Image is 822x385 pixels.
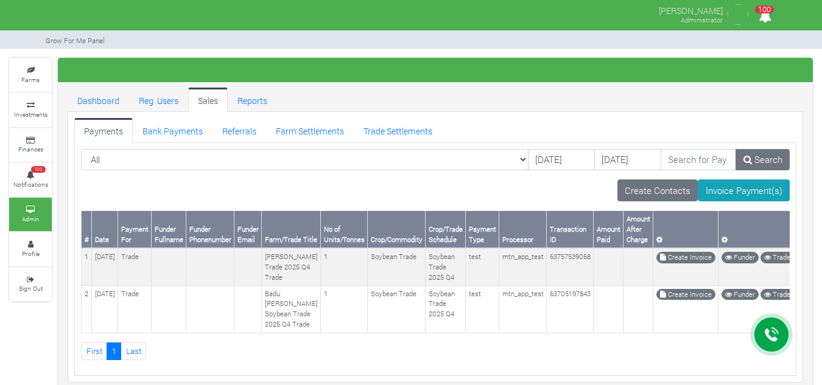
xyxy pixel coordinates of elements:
[107,342,121,360] a: 1
[188,88,228,112] a: Sales
[118,211,152,248] th: Payment For
[466,286,499,333] td: test
[92,286,118,333] td: [DATE]
[594,149,661,171] input: DD/MM/YYYY
[9,163,52,196] a: 100 Notifications
[186,211,234,248] th: Funder Phonenumber
[368,211,426,248] th: Crop/Commodity
[262,286,321,333] td: Badu [PERSON_NAME] Soybean Trade 2025 Q4 Trade
[736,149,790,171] a: Search
[617,179,698,201] a: Create Contacts
[19,284,43,293] small: Sign Out
[21,75,40,84] small: Farms
[9,232,52,266] a: Profile
[368,286,426,333] td: Soybean Trade
[321,286,368,333] td: 1
[234,211,262,248] th: Funder Email
[9,268,52,301] a: Sign Out
[466,248,499,285] td: test
[426,248,466,285] td: Soybean Trade 2025 Q4
[547,248,594,285] td: 63757539068
[46,36,105,45] small: Grow For Me Panel
[82,211,92,248] th: #
[18,145,43,153] small: Finances
[9,58,52,92] a: Farms
[753,12,777,23] a: 100
[152,211,186,248] th: Funder Fullname
[92,211,118,248] th: Date
[426,286,466,333] td: Soybean Trade 2025 Q4
[547,286,594,333] td: 63705197843
[121,342,146,360] a: Last
[761,289,794,300] a: Trade
[547,211,594,248] th: Transaction ID
[656,252,715,263] a: Create Invoice
[68,88,129,112] a: Dashboard
[118,286,152,333] td: Trade
[426,211,466,248] th: Crop/Trade Schedule
[22,249,40,258] small: Profile
[22,215,40,223] small: Admin
[466,211,499,248] th: Payment Type
[13,180,48,189] small: Notifications
[118,248,152,285] td: Trade
[661,149,737,171] input: Search for Payments
[74,118,133,142] a: Payments
[726,2,750,27] img: growforme image
[761,252,794,263] a: Trade
[753,2,777,30] i: Notifications
[262,211,321,248] th: Farm/Trade Title
[354,118,442,142] a: Trade Settlements
[9,128,52,162] a: Finances
[656,289,715,300] a: Create Invoice
[129,88,188,112] a: Reg. Users
[368,248,426,285] td: Soybean Trade
[499,286,547,333] td: mtn_app_test
[228,88,277,112] a: Reports
[321,211,368,248] th: No of Units/Tonnes
[528,149,595,171] input: DD/MM/YYYY
[82,286,92,333] td: 2
[262,248,321,285] td: [PERSON_NAME] Trade 2025 Q4 Trade
[213,118,266,142] a: Referrals
[722,252,759,263] a: Funder
[266,118,354,142] a: Farm Settlements
[755,5,774,13] span: 100
[45,2,51,27] img: growforme image
[659,2,723,17] p: [PERSON_NAME]
[321,248,368,285] td: 1
[499,211,547,248] th: Processor
[14,110,47,119] small: Investments
[81,342,107,360] a: First
[81,342,790,360] nav: Page Navigation
[133,118,213,142] a: Bank Payments
[31,166,46,173] span: 100
[624,211,653,248] th: Amount After Charge
[92,248,118,285] td: [DATE]
[722,289,759,300] a: Funder
[594,211,624,248] th: Amount Paid
[9,198,52,231] a: Admin
[698,179,790,201] a: Invoice Payment(s)
[499,248,547,285] td: mtn_app_test
[9,93,52,127] a: Investments
[681,15,723,24] small: Administrator
[82,248,92,285] td: 1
